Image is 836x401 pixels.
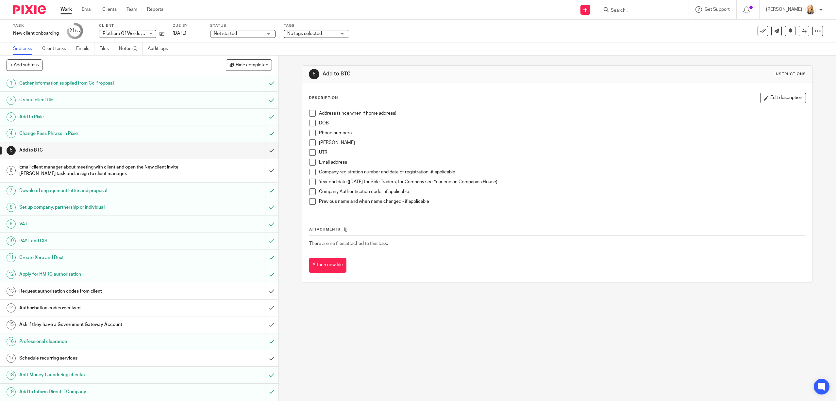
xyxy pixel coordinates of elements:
small: /27 [75,29,81,33]
a: Client tasks [42,42,71,55]
h1: Add to Pixie [19,112,179,122]
label: Task [13,23,59,28]
span: Not started [214,31,237,36]
span: Plethora Of Words Limited [103,31,157,36]
h1: Ask if they have a Government Gateway Account [19,320,179,329]
h1: Professional clearance [19,337,179,346]
div: 4 [7,129,16,138]
div: 9 [7,219,16,229]
p: Year end date ([DATE] for Sole Traders, for Company see Year end on Companies House) [319,179,806,185]
label: Tags [284,23,349,28]
button: + Add subtask [7,59,42,71]
h1: Create client file [19,95,179,105]
button: Hide completed [226,59,272,71]
a: Email [82,6,92,13]
button: Edit description [760,93,806,103]
div: 5 [7,146,16,155]
h1: Add to BTC [19,145,179,155]
span: There are no files attached to this task. [309,241,388,246]
h1: Create Xero and Dext [19,253,179,263]
h1: Gather information supplied from Go Proposal [19,78,179,88]
a: Reports [147,6,163,13]
div: Instructions [775,72,806,77]
label: Client [99,23,164,28]
h1: Add to BTC [323,71,571,77]
p: DOB [319,120,806,126]
p: Phone numbers [319,130,806,136]
div: 1 [7,79,16,88]
h1: Apply for HMRC authorisation [19,269,179,279]
p: [PERSON_NAME] [319,139,806,146]
div: 3 [7,112,16,121]
div: 5 [309,69,319,79]
img: Pixie [13,5,46,14]
div: New client onboarding [13,30,59,37]
p: Email address [319,159,806,166]
div: 18 [7,371,16,380]
input: Search [610,8,669,14]
a: Emails [76,42,94,55]
div: 2 [7,96,16,105]
div: 12 [7,270,16,279]
div: 10 [7,236,16,246]
h1: Set up company, partnership or individual [19,202,179,212]
h1: Email client manager about meeting with client and open the New client invite [PERSON_NAME] task ... [19,162,179,179]
h1: Add to Inform Direct if Company [19,387,179,397]
span: [DATE] [173,31,186,36]
p: Company Authentication code - if applicable [319,188,806,195]
a: Clients [102,6,117,13]
h1: Change Pass Phrase in Pixie [19,129,179,138]
span: Hide completed [236,63,268,68]
p: UTR [319,149,806,156]
p: [PERSON_NAME] [766,6,802,13]
div: 16 [7,337,16,346]
h1: Authorisation codes received [19,303,179,313]
h1: Schedule recurring services [19,353,179,363]
label: Status [210,23,276,28]
label: Due by [173,23,202,28]
img: Headshot%20White%20Background.jpg [805,5,816,15]
a: Work [60,6,72,13]
div: 13 [7,287,16,296]
p: Address (since when if home address) [319,110,806,117]
span: No tags selected [287,31,322,36]
a: Subtasks [13,42,37,55]
a: Audit logs [148,42,173,55]
h1: PAYE and CIS [19,236,179,246]
span: Attachments [309,228,341,231]
h1: VAT [19,219,179,229]
div: 19 [7,387,16,396]
div: 14 [7,303,16,313]
p: Description [309,95,338,101]
div: 15 [7,320,16,329]
div: 21 [69,27,81,35]
div: 8 [7,203,16,212]
a: Team [126,6,137,13]
a: Notes (0) [119,42,143,55]
h1: Request authorisation codes from client [19,286,179,296]
h1: Download engagement letter and proposal [19,186,179,196]
div: 11 [7,253,16,262]
p: Company registration number and date of registration -if applicable [319,169,806,175]
a: Files [99,42,114,55]
p: Previous name and when name changed - if applicable [319,198,806,205]
div: 6 [7,166,16,175]
div: 7 [7,186,16,195]
span: Get Support [705,7,730,12]
h1: Anti-Money Laundering checks [19,370,179,380]
button: Attach new file [309,258,346,273]
div: 17 [7,354,16,363]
